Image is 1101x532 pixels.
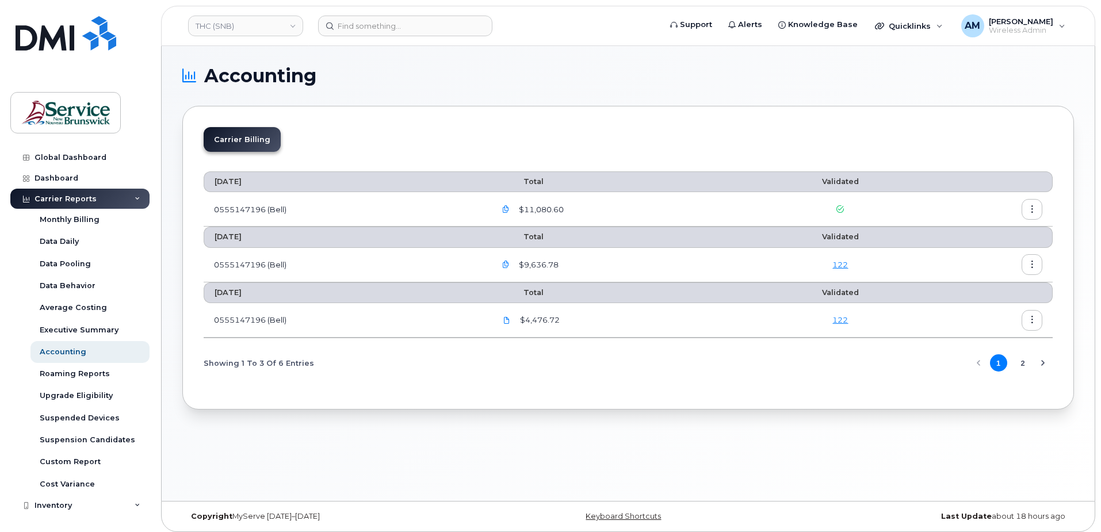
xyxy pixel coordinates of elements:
span: Total [496,232,544,241]
span: Accounting [204,67,316,85]
button: Next Page [1034,354,1052,372]
span: $11,080.60 [517,204,564,215]
th: Validated [754,171,927,192]
div: MyServe [DATE]–[DATE] [182,512,480,521]
span: $4,476.72 [518,315,560,326]
th: Validated [754,227,927,247]
span: Total [496,288,544,297]
strong: Last Update [941,512,992,520]
a: 122 [832,315,848,324]
td: 0555147196 (Bell) [204,192,485,227]
th: [DATE] [204,282,485,303]
a: PDF_555147196_005_0000000000.pdf [496,310,518,330]
span: Total [496,177,544,186]
strong: Copyright [191,512,232,520]
th: [DATE] [204,171,485,192]
th: [DATE] [204,227,485,247]
button: Page 1 [990,354,1007,372]
span: $9,636.78 [517,259,559,270]
a: Keyboard Shortcuts [586,512,661,520]
div: about 18 hours ago [777,512,1074,521]
button: Page 2 [1014,354,1031,372]
td: 0555147196 (Bell) [204,303,485,338]
td: 0555147196 (Bell) [204,248,485,282]
span: Showing 1 To 3 Of 6 Entries [204,354,314,372]
th: Validated [754,282,927,303]
a: 122 [832,260,848,269]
